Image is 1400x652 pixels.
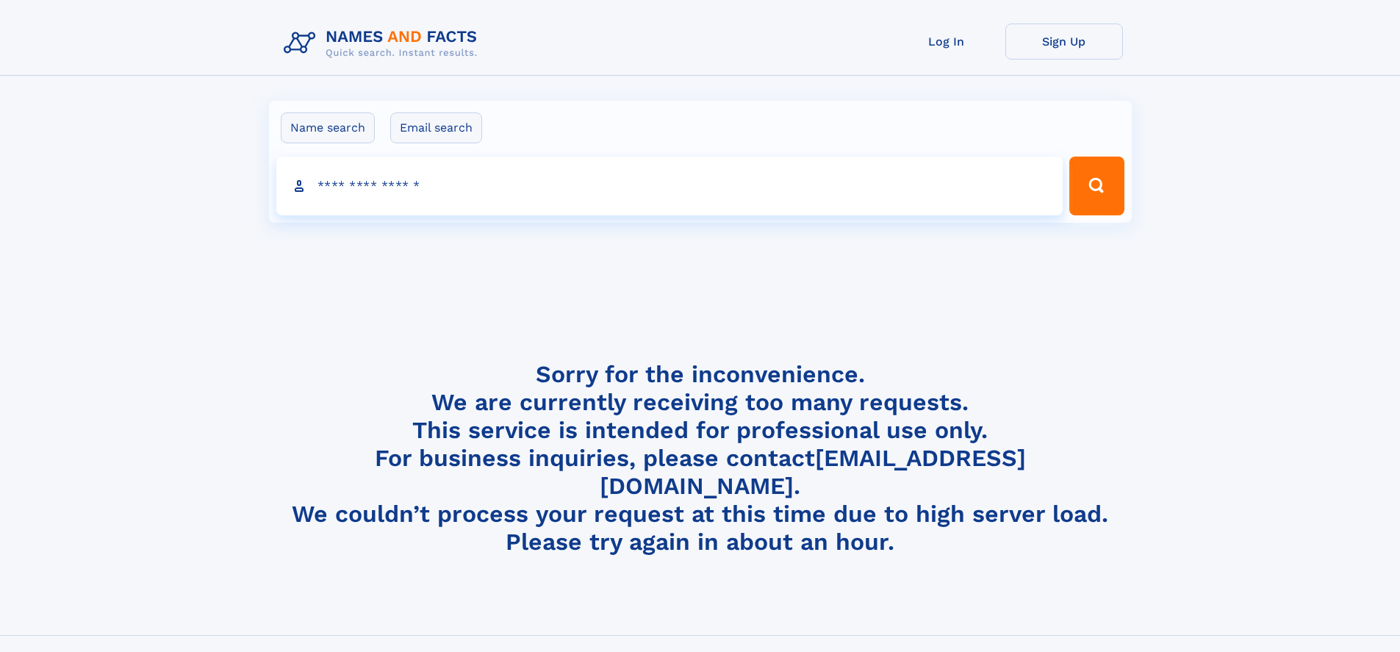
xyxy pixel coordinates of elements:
[278,24,489,63] img: Logo Names and Facts
[390,112,482,143] label: Email search
[600,444,1026,500] a: [EMAIL_ADDRESS][DOMAIN_NAME]
[276,157,1063,215] input: search input
[281,112,375,143] label: Name search
[1069,157,1124,215] button: Search Button
[1005,24,1123,60] a: Sign Up
[278,360,1123,556] h4: Sorry for the inconvenience. We are currently receiving too many requests. This service is intend...
[888,24,1005,60] a: Log In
